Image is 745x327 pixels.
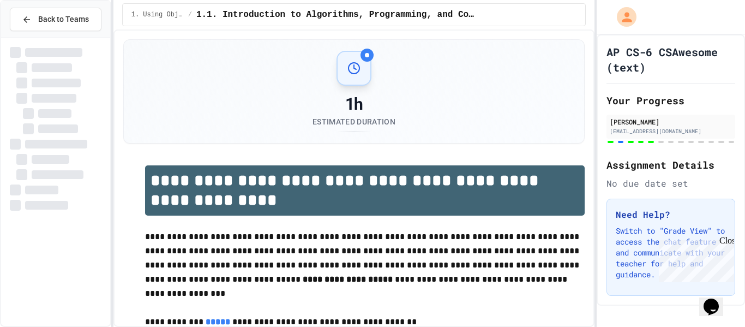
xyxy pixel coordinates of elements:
span: Back to Teams [38,14,89,25]
div: [PERSON_NAME] [610,117,732,127]
h1: AP CS-6 CSAwesome (text) [606,44,735,75]
p: Switch to "Grade View" to access the chat feature and communicate with your teacher for help and ... [616,225,726,280]
div: Chat with us now!Close [4,4,75,69]
h2: Assignment Details [606,157,735,173]
div: Estimated Duration [313,116,395,127]
div: [EMAIL_ADDRESS][DOMAIN_NAME] [610,127,732,135]
div: My Account [605,4,639,29]
span: / [188,10,192,19]
div: No due date set [606,177,735,190]
span: 1.1. Introduction to Algorithms, Programming, and Compilers [196,8,476,21]
iframe: chat widget [699,283,734,316]
iframe: chat widget [654,236,734,282]
div: 1h [313,94,395,114]
button: Back to Teams [10,8,101,31]
h3: Need Help? [616,208,726,221]
h2: Your Progress [606,93,735,108]
span: 1. Using Objects and Methods [131,10,184,19]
